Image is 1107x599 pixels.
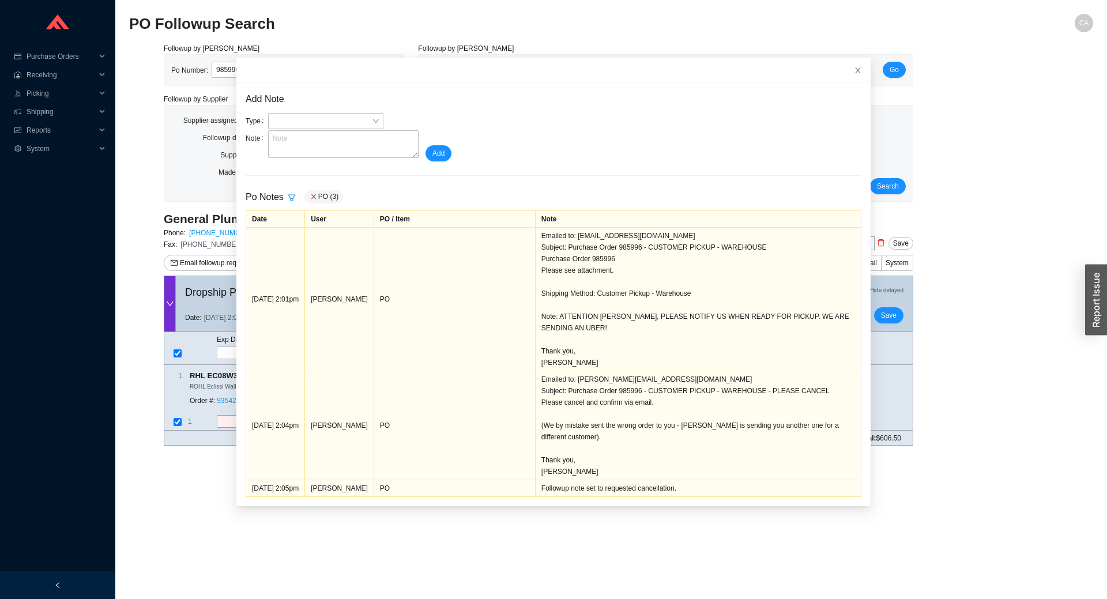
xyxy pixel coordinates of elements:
[284,194,299,202] span: filter
[305,480,374,496] td: [PERSON_NAME]
[180,257,250,269] span: Email followup request
[27,66,96,84] span: Receiving
[845,58,871,83] button: Close
[870,178,906,194] button: Search
[541,374,855,477] div: Emailed to: [PERSON_NAME][EMAIL_ADDRESS][DOMAIN_NAME] Subject: Purchase Order 985996 - CUSTOMER P...
[164,95,228,103] span: Followup by Supplier
[246,113,268,129] label: Type
[854,66,862,74] span: close
[541,483,855,494] div: Followup note set to requested cancellation.
[246,480,305,496] td: [DATE] 2:05pm
[875,239,887,247] span: delete
[171,62,336,79] div: Po Number:
[886,259,909,267] span: System
[1079,14,1089,32] span: CA
[883,62,906,78] button: Go
[27,84,96,103] span: Picking
[190,370,273,382] span: RHL EC08W3IWSNC
[870,287,903,293] span: Hide delayed
[875,235,887,251] button: delete
[305,210,374,227] td: User
[309,192,318,201] button: close
[220,147,253,163] label: Supplier:
[164,240,177,248] span: Fax:
[166,300,174,308] span: down
[164,370,184,382] div: 1 .
[888,237,913,250] button: Save
[219,164,254,180] label: Made for:
[535,210,861,227] td: Note
[54,582,61,589] span: left
[246,130,268,146] label: Note
[217,336,245,344] span: Exp Date
[185,284,288,301] span: Dropship PO #
[188,418,192,426] span: 1
[164,255,257,271] button: mailEmail followup request
[180,240,243,248] span: [PHONE_NUMBER]
[246,210,305,227] td: Date
[284,190,300,206] button: filter
[14,127,22,134] span: fund
[881,310,897,321] span: Save
[203,130,254,146] label: Followup date:
[190,397,215,405] span: Order #:
[304,190,343,204] div: PO (3)
[27,140,96,158] span: System
[164,229,186,237] span: Phone:
[310,193,318,200] span: close
[27,103,96,121] span: Shipping
[893,238,909,249] span: Save
[374,371,535,480] td: PO
[129,14,852,34] h2: PO Followup Search
[541,230,855,368] div: Emailed to: [EMAIL_ADDRESS][DOMAIN_NAME] Subject: Purchase Order 985996 - CUSTOMER PICKUP - WAREH...
[14,145,22,152] span: setting
[305,371,374,480] td: [PERSON_NAME]
[164,44,259,52] span: Followup by [PERSON_NAME]
[877,180,899,192] span: Search
[190,383,505,390] span: ROHL Eclissi Wallmount Widespread Lavatory Faucet - C-Spout with Circular Handles in Satin Nickel...
[246,92,861,107] div: Add Note
[246,371,305,480] td: [DATE] 2:04pm
[305,227,374,371] td: [PERSON_NAME]
[204,312,251,323] span: [DATE] 2:01pm
[189,229,251,237] a: [PHONE_NUMBER]
[890,64,899,76] span: Go
[217,397,240,405] a: 935429
[171,259,178,268] span: mail
[432,148,445,159] span: Add
[374,480,535,496] td: PO
[426,145,451,161] button: Add
[418,44,514,52] span: Followup by [PERSON_NAME]
[246,190,300,206] div: Po Notes
[246,227,305,371] td: [DATE] 2:01pm
[858,432,901,444] span: Total:
[876,434,901,442] span: $606.50
[27,121,96,140] span: Reports
[164,211,311,227] h3: General Plumbing Supply
[14,53,22,60] span: credit-card
[874,307,903,323] button: Save
[185,312,202,323] span: Date:
[374,210,535,227] td: PO / Item
[27,47,96,66] span: Purchase Orders
[374,227,535,371] td: PO
[183,112,254,129] label: Supplier assigned to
